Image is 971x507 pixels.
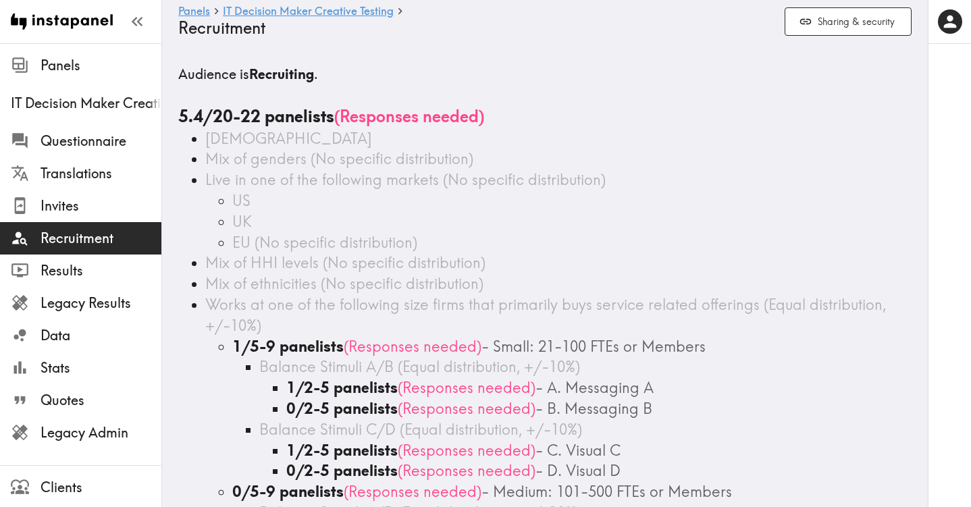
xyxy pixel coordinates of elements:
[178,18,774,38] h4: Recruitment
[205,295,886,335] span: Works at one of the following size firms that primarily buys service related offerings (Equal dis...
[178,106,334,126] b: 5.4/20-22 panelists
[398,399,535,418] span: ( Responses needed )
[41,326,161,345] span: Data
[41,423,161,442] span: Legacy Admin
[41,358,161,377] span: Stats
[41,391,161,410] span: Quotes
[535,461,621,480] span: - D. Visual D
[223,5,394,18] a: IT Decision Maker Creative Testing
[344,337,481,356] span: ( Responses needed )
[205,274,483,293] span: Mix of ethnicities (No specific distribution)
[286,378,398,397] b: 1/2-5 panelists
[286,399,398,418] b: 0/2-5 panelists
[41,261,161,280] span: Results
[41,56,161,75] span: Panels
[535,441,621,460] span: - C. Visual C
[785,7,912,36] button: Sharing & security
[41,196,161,215] span: Invites
[178,65,912,84] h5: Audience is .
[232,482,344,501] b: 0/5-9 panelists
[481,337,706,356] span: - Small: 21-100 FTEs or Members
[398,441,535,460] span: ( Responses needed )
[259,357,580,376] span: Balance Stimuli A/B (Equal distribution, +/-10%)
[232,212,252,231] span: UK
[11,94,161,113] span: IT Decision Maker Creative Testing
[286,441,398,460] b: 1/2-5 panelists
[178,5,210,18] a: Panels
[398,378,535,397] span: ( Responses needed )
[205,149,473,168] span: Mix of genders (No specific distribution)
[41,478,161,497] span: Clients
[481,482,732,501] span: - Medium: 101-500 FTEs or Members
[535,378,654,397] span: - A. Messaging A
[41,132,161,151] span: Questionnaire
[205,170,606,189] span: Live in one of the following markets (No specific distribution)
[41,164,161,183] span: Translations
[334,106,484,126] span: ( Responses needed )
[535,399,652,418] span: - B. Messaging B
[41,294,161,313] span: Legacy Results
[232,337,344,356] b: 1/5-9 panelists
[344,482,481,501] span: ( Responses needed )
[205,253,485,272] span: Mix of HHI levels (No specific distribution)
[41,229,161,248] span: Recruitment
[286,461,398,480] b: 0/2-5 panelists
[398,461,535,480] span: ( Responses needed )
[249,65,314,82] b: Recruiting
[259,420,582,439] span: Balance Stimuli C/D (Equal distribution, +/-10%)
[232,233,417,252] span: EU (No specific distribution)
[205,129,372,148] span: [DEMOGRAPHIC_DATA]
[232,191,251,210] span: US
